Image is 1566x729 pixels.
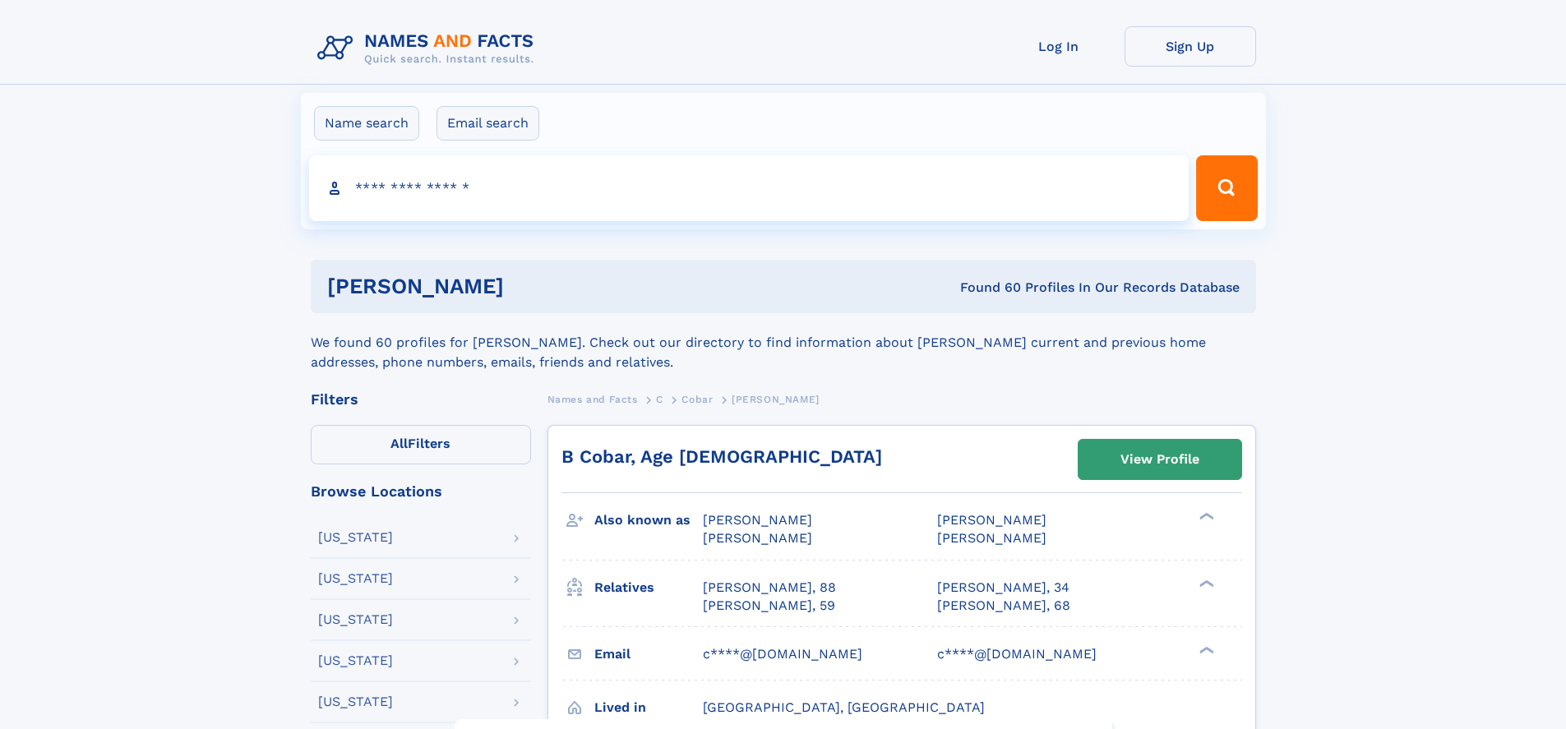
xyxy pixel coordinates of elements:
[318,613,393,626] div: [US_STATE]
[311,26,547,71] img: Logo Names and Facts
[547,389,638,409] a: Names and Facts
[732,279,1240,297] div: Found 60 Profiles In Our Records Database
[561,446,882,467] a: B Cobar, Age [DEMOGRAPHIC_DATA]
[703,579,836,597] a: [PERSON_NAME], 88
[1195,578,1215,588] div: ❯
[703,530,812,546] span: [PERSON_NAME]
[309,155,1190,221] input: search input
[318,654,393,667] div: [US_STATE]
[656,394,663,405] span: C
[311,313,1256,372] div: We found 60 profiles for [PERSON_NAME]. Check out our directory to find information about [PERSON...
[311,425,531,464] label: Filters
[937,530,1046,546] span: [PERSON_NAME]
[1196,155,1257,221] button: Search Button
[437,106,539,141] label: Email search
[681,394,713,405] span: Cobar
[656,389,663,409] a: C
[314,106,419,141] label: Name search
[311,484,531,499] div: Browse Locations
[993,26,1125,67] a: Log In
[681,389,713,409] a: Cobar
[1195,511,1215,522] div: ❯
[732,394,820,405] span: [PERSON_NAME]
[703,597,835,615] a: [PERSON_NAME], 59
[318,572,393,585] div: [US_STATE]
[594,694,703,722] h3: Lived in
[1125,26,1256,67] a: Sign Up
[1079,440,1241,479] a: View Profile
[311,392,531,407] div: Filters
[937,579,1069,597] a: [PERSON_NAME], 34
[390,436,408,451] span: All
[1120,441,1199,478] div: View Profile
[594,640,703,668] h3: Email
[318,695,393,708] div: [US_STATE]
[703,512,812,528] span: [PERSON_NAME]
[594,574,703,602] h3: Relatives
[327,276,732,297] h1: [PERSON_NAME]
[937,512,1046,528] span: [PERSON_NAME]
[594,506,703,534] h3: Also known as
[937,597,1070,615] a: [PERSON_NAME], 68
[703,699,985,715] span: [GEOGRAPHIC_DATA], [GEOGRAPHIC_DATA]
[1195,644,1215,655] div: ❯
[318,531,393,544] div: [US_STATE]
